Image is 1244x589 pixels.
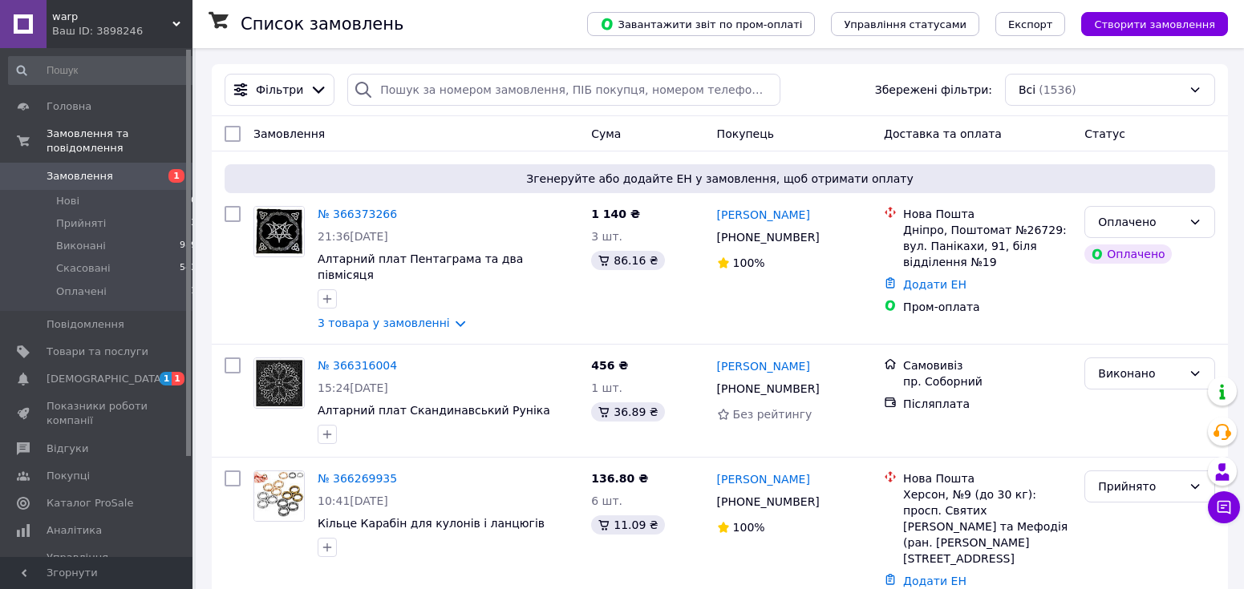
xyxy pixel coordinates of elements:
div: Ваш ID: 3898246 [52,24,192,38]
div: 36.89 ₴ [591,402,664,422]
span: (1536) [1039,83,1076,96]
span: 1 [168,169,184,183]
div: Пром-оплата [903,299,1072,315]
span: 3 шт. [591,230,622,243]
span: Статус [1084,127,1125,140]
button: Створити замовлення [1081,12,1228,36]
div: [PHONE_NUMBER] [714,377,823,400]
span: Завантажити звіт по пром-оплаті [600,17,802,31]
a: Створити замовлення [1065,17,1228,30]
div: Нова Пошта [903,206,1072,222]
a: Додати ЕН [903,575,966,587]
span: Скасовані [56,261,111,276]
span: 10:41[DATE] [318,494,388,507]
span: Cума [591,127,621,140]
span: Замовлення [253,127,325,140]
span: 1 шт. [591,381,622,394]
span: Збережені фільтри: [875,82,992,98]
div: Самовивіз [903,357,1072,373]
img: Фото товару [254,207,304,256]
span: 21:36[DATE] [318,230,388,243]
span: Створити замовлення [1094,18,1215,30]
span: Згенеруйте або додайте ЕН у замовлення, щоб отримати оплату [231,171,1209,187]
img: Фото товару [254,358,304,408]
button: Експорт [995,12,1066,36]
a: Алтарний плат Скандинавський Руніка [318,404,550,417]
a: [PERSON_NAME] [717,358,810,374]
span: 100% [733,256,765,269]
a: 3 товара у замовленні [318,317,450,329]
span: Прийняті [56,216,106,231]
button: Завантажити звіт по пром-оплаті [587,12,815,36]
span: 989 [180,239,197,253]
span: Нові [56,194,79,208]
span: Каталог ProSale [47,496,133,510]
button: Управління статусами [831,12,979,36]
a: № 366373266 [318,208,397,220]
span: Без рейтингу [733,408,812,421]
span: Доставка та оплата [884,127,1002,140]
span: Оплачені [56,284,107,299]
input: Пошук за номером замовлення, ПІБ покупця, номером телефону, Email, номером накладної [347,74,780,106]
a: № 366269935 [318,472,397,485]
a: Фото товару [253,357,305,409]
span: Управління статусами [844,18,966,30]
span: Показники роботи компанії [47,399,148,428]
span: Покупці [47,469,90,483]
span: warp [52,10,172,24]
span: Товари та послуги [47,345,148,359]
a: [PERSON_NAME] [717,471,810,487]
div: 11.09 ₴ [591,515,664,535]
a: Фото товару [253,206,305,257]
img: Фото товару [254,471,304,521]
div: Дніпро, Поштомат №26729: вул. Панікахи, 91, біля відділення №19 [903,222,1072,270]
span: Покупець [717,127,774,140]
a: [PERSON_NAME] [717,207,810,223]
a: Кільце Карабін для кулонів і ланцюгів [318,517,545,530]
span: 6 шт. [591,494,622,507]
span: Експорт [1008,18,1053,30]
div: Виконано [1098,365,1182,382]
span: 456 ₴ [591,359,628,372]
a: Додати ЕН [903,278,966,291]
h1: Список замовлень [241,14,403,34]
span: 1 [160,372,172,385]
input: Пошук [8,56,198,85]
a: Фото товару [253,470,305,522]
div: 86.16 ₴ [591,251,664,270]
span: 0 [191,194,197,208]
span: Фільтри [256,82,303,98]
span: Всі [1019,82,1035,98]
span: Замовлення та повідомлення [47,127,192,155]
span: 15:24[DATE] [318,381,388,394]
span: 1 [172,372,184,385]
span: Виконані [56,239,106,253]
div: [PHONE_NUMBER] [714,490,823,513]
span: 136.80 ₴ [591,472,648,485]
span: 543 [180,261,197,276]
span: Управління сайтом [47,551,148,579]
span: Замовлення [47,169,113,184]
span: 1 140 ₴ [591,208,640,220]
span: [DEMOGRAPHIC_DATA] [47,372,165,386]
a: № 366316004 [318,359,397,372]
div: Херсон, №9 (до 30 кг): просп. Святих [PERSON_NAME] та Мефодія (ран. [PERSON_NAME][STREET_ADDRESS] [903,486,1072,567]
div: [PHONE_NUMBER] [714,226,823,248]
span: 100% [733,521,765,534]
div: Оплачено [1098,213,1182,231]
span: Аналітика [47,523,102,538]
div: Нова Пошта [903,470,1072,486]
button: Чат з покупцем [1208,491,1240,523]
div: Прийнято [1098,478,1182,495]
span: Повідомлення [47,317,124,332]
span: Відгуки [47,442,88,456]
a: Алтарний плат Пентаграма та два півмісяця [318,252,523,281]
div: Післяплата [903,396,1072,412]
span: 1 [191,284,197,299]
span: 3 [191,216,197,231]
div: пр. Соборний [903,373,1072,389]
span: Головна [47,99,91,114]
